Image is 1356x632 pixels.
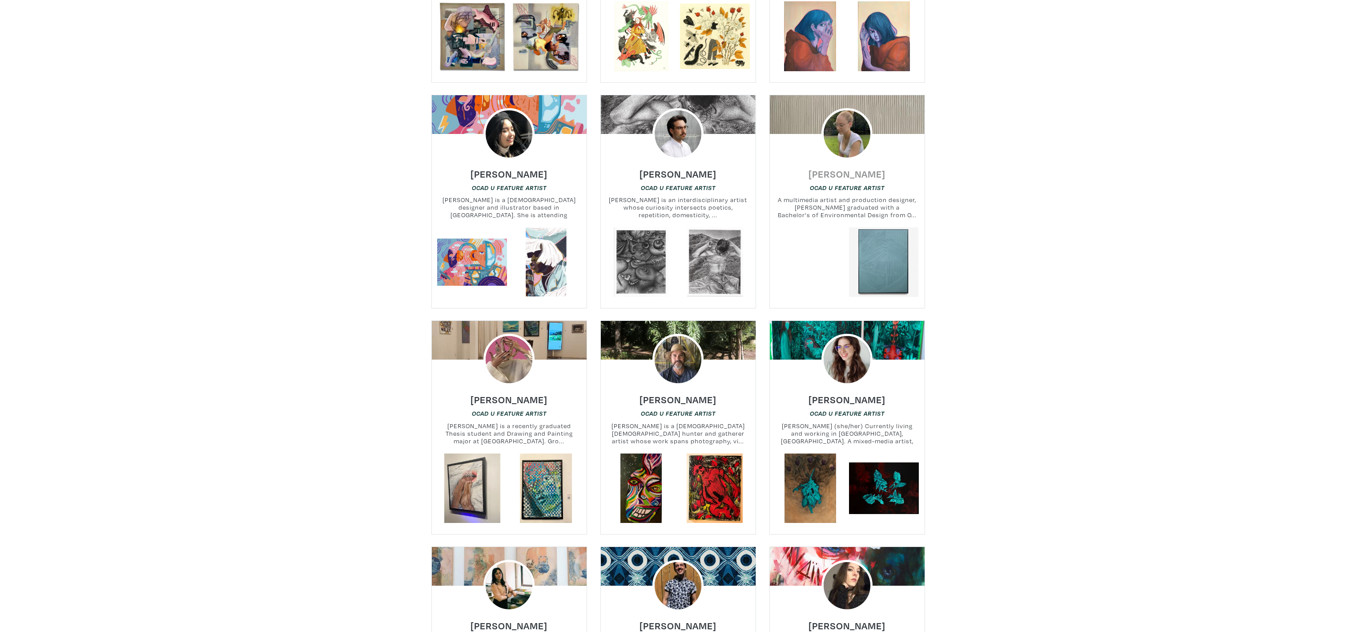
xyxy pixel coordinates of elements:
[432,196,587,219] small: [PERSON_NAME] is a [DEMOGRAPHIC_DATA] designer and illustrator based in [GEOGRAPHIC_DATA]. She is...
[652,334,704,385] img: phpThumb.php
[809,393,885,405] h6: [PERSON_NAME]
[601,196,756,219] small: [PERSON_NAME] is an interdisciplinary artist whose curiosity intersects poetics, repetition, dome...
[821,108,873,160] img: phpThumb.php
[809,618,885,628] a: [PERSON_NAME]
[640,392,716,402] a: [PERSON_NAME]
[601,422,756,446] small: [PERSON_NAME] is a [DEMOGRAPHIC_DATA] [DEMOGRAPHIC_DATA] hunter and gatherer artist whose work sp...
[432,422,587,446] small: [PERSON_NAME] is a recently graduated Thesis student and Drawing and Painting major at [GEOGRAPHI...
[483,334,535,385] img: phpThumb.php
[652,560,704,612] img: phpThumb.php
[472,184,547,191] em: OCAD U Feature Artist
[809,166,885,176] a: [PERSON_NAME]
[821,560,873,612] img: phpThumb.php
[471,618,547,628] a: [PERSON_NAME]
[641,410,716,417] em: OCAD U Feature Artist
[810,410,885,417] em: OCAD U Feature Artist
[640,168,716,180] h6: [PERSON_NAME]
[471,620,547,632] h6: [PERSON_NAME]
[471,392,547,402] a: [PERSON_NAME]
[810,409,885,417] a: OCAD U Feature Artist
[770,196,925,219] small: A multimedia artist and production designer, [PERSON_NAME] graduated with a Bachelor's of Environ...
[472,183,547,192] a: OCAD U Feature Artist
[640,393,716,405] h6: [PERSON_NAME]
[483,108,535,160] img: phpThumb.php
[472,410,547,417] em: OCAD U Feature Artist
[640,620,716,632] h6: [PERSON_NAME]
[641,183,716,192] a: OCAD U Feature Artist
[809,168,885,180] h6: [PERSON_NAME]
[641,184,716,191] em: OCAD U Feature Artist
[471,393,547,405] h6: [PERSON_NAME]
[809,620,885,632] h6: [PERSON_NAME]
[810,184,885,191] em: OCAD U Feature Artist
[483,560,535,612] img: phpThumb.php
[471,166,547,176] a: [PERSON_NAME]
[472,409,547,417] a: OCAD U Feature Artist
[770,422,925,446] small: [PERSON_NAME] (she/her) Currently living and working in [GEOGRAPHIC_DATA], [GEOGRAPHIC_DATA]. A m...
[652,108,704,160] img: phpThumb.php
[640,166,716,176] a: [PERSON_NAME]
[471,168,547,180] h6: [PERSON_NAME]
[641,409,716,417] a: OCAD U Feature Artist
[640,618,716,628] a: [PERSON_NAME]
[810,183,885,192] a: OCAD U Feature Artist
[821,334,873,385] img: phpThumb.php
[809,392,885,402] a: [PERSON_NAME]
